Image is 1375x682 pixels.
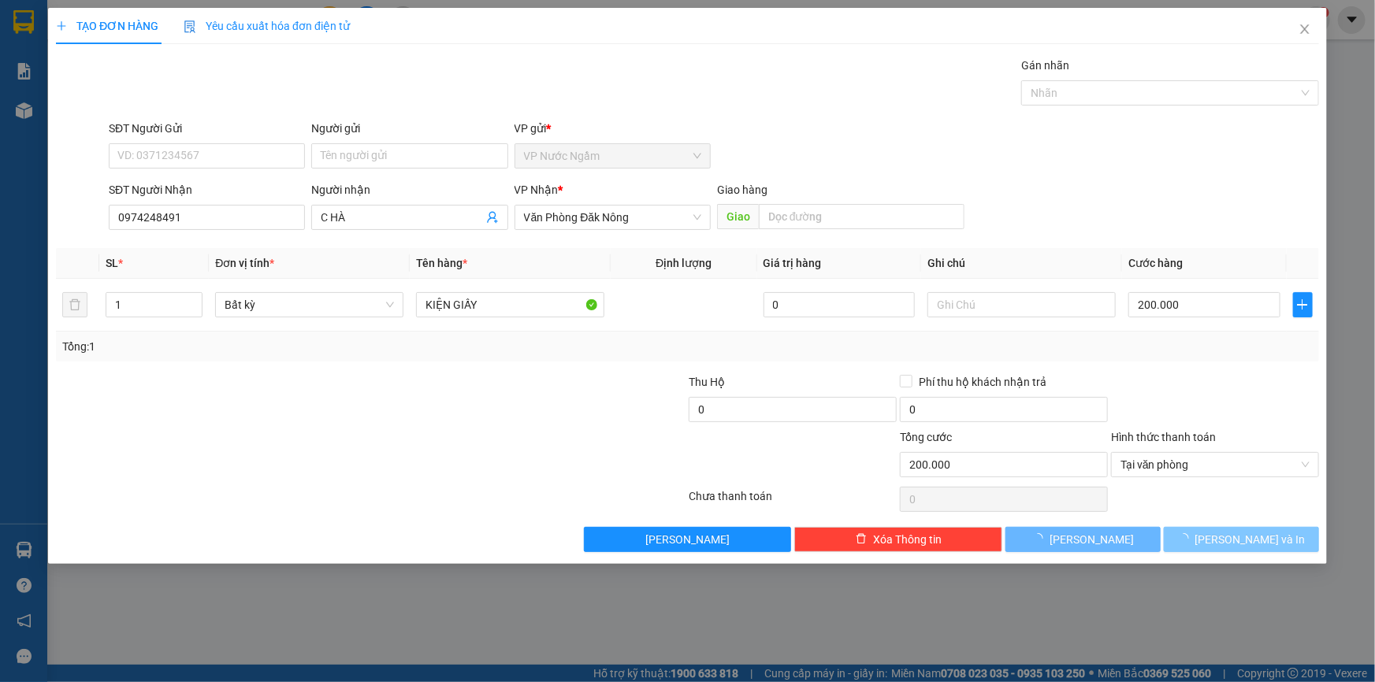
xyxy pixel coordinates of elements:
div: SĐT Người Nhận [109,181,305,198]
div: Người nhận [311,181,507,198]
div: VP gửi [515,120,711,137]
span: [PERSON_NAME] [645,531,730,548]
img: icon [184,20,196,33]
span: Văn Phòng Đăk Nông [524,206,701,229]
input: 0 [764,292,916,317]
span: Thu Hộ [689,376,725,388]
button: delete [62,292,87,317]
span: Giao hàng [717,183,767,196]
button: [PERSON_NAME] [584,527,792,552]
span: Tại văn phòng [1120,453,1310,476]
span: delete [856,533,867,546]
label: Hình thức thanh toán [1111,431,1216,443]
span: Tổng cước [900,431,952,443]
button: plus [1293,292,1313,317]
span: Bất kỳ [225,293,394,317]
button: Close [1283,8,1327,52]
input: VD: Bàn, Ghế [416,292,604,317]
div: Tổng: 1 [62,338,531,355]
span: Phí thu hộ khách nhận trả [912,373,1053,391]
span: VP Nhận [515,183,559,196]
span: Tên hàng [416,257,467,269]
span: loading [1178,533,1195,544]
div: Người gửi [311,120,507,137]
span: plus [56,20,67,32]
button: deleteXóa Thông tin [794,527,1002,552]
span: Cước hàng [1128,257,1183,269]
button: [PERSON_NAME] và In [1164,527,1319,552]
span: loading [1032,533,1050,544]
span: Giao [717,204,759,229]
span: Xóa Thông tin [873,531,942,548]
span: [PERSON_NAME] [1050,531,1134,548]
span: user-add [486,211,499,224]
th: Ghi chú [921,248,1122,279]
span: [PERSON_NAME] và In [1195,531,1306,548]
div: SĐT Người Gửi [109,120,305,137]
span: SL [106,257,118,269]
input: Ghi Chú [927,292,1116,317]
span: close [1299,23,1311,35]
div: Chưa thanh toán [688,487,899,515]
span: Giá trị hàng [764,257,822,269]
span: VP Nước Ngầm [524,144,701,168]
span: Đơn vị tính [215,257,274,269]
span: TẠO ĐƠN HÀNG [56,20,158,32]
span: Định lượng [656,257,712,269]
span: Yêu cầu xuất hóa đơn điện tử [184,20,350,32]
input: Dọc đường [759,204,964,229]
label: Gán nhãn [1021,59,1069,72]
span: plus [1294,298,1312,311]
button: [PERSON_NAME] [1005,527,1161,552]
